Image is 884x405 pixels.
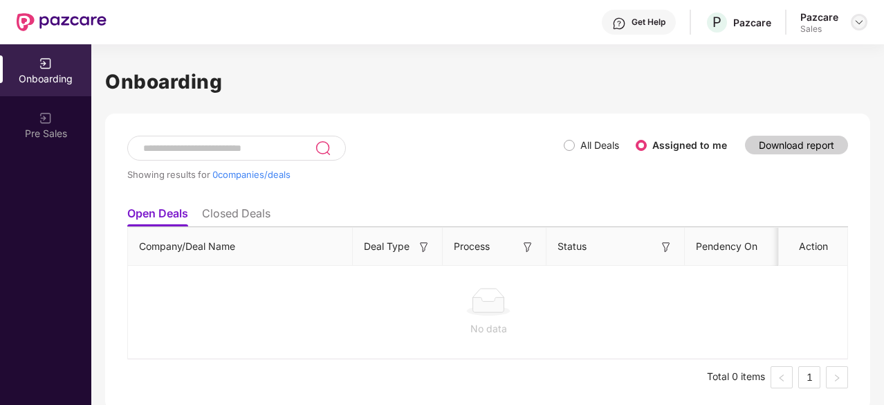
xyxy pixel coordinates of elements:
[800,10,838,24] div: Pazcare
[707,366,765,388] li: Total 0 items
[105,66,870,97] h1: Onboarding
[202,206,270,226] li: Closed Deals
[612,17,626,30] img: svg+xml;base64,PHN2ZyBpZD0iSGVscC0zMngzMiIgeG1sbnM9Imh0dHA6Ly93d3cudzMub3JnLzIwMDAvc3ZnIiB3aWR0aD...
[580,139,619,151] label: All Deals
[798,366,820,388] li: 1
[139,321,838,336] div: No data
[128,228,353,266] th: Company/Deal Name
[799,367,820,388] a: 1
[854,17,865,28] img: svg+xml;base64,PHN2ZyBpZD0iRHJvcGRvd24tMzJ4MzIiIHhtbG5zPSJodHRwOi8vd3d3LnczLm9yZy8yMDAwL3N2ZyIgd2...
[652,139,727,151] label: Assigned to me
[771,366,793,388] li: Previous Page
[521,240,535,254] img: svg+xml;base64,PHN2ZyB3aWR0aD0iMTYiIGhlaWdodD0iMTYiIHZpZXdCb3g9IjAgMCAxNiAxNiIgZmlsbD0ibm9uZSIgeG...
[733,16,771,29] div: Pazcare
[833,374,841,382] span: right
[127,169,564,180] div: Showing results for
[315,140,331,156] img: svg+xml;base64,PHN2ZyB3aWR0aD0iMjQiIGhlaWdodD0iMjUiIHZpZXdCb3g9IjAgMCAyNCAyNSIgZmlsbD0ibm9uZSIgeG...
[745,136,848,154] button: Download report
[39,111,53,125] img: svg+xml;base64,PHN2ZyB3aWR0aD0iMjAiIGhlaWdodD0iMjAiIHZpZXdCb3g9IjAgMCAyMCAyMCIgZmlsbD0ibm9uZSIgeG...
[800,24,838,35] div: Sales
[826,366,848,388] button: right
[696,239,757,254] span: Pendency On
[712,14,721,30] span: P
[17,13,107,31] img: New Pazcare Logo
[771,366,793,388] button: left
[39,57,53,71] img: svg+xml;base64,PHN2ZyB3aWR0aD0iMjAiIGhlaWdodD0iMjAiIHZpZXdCb3g9IjAgMCAyMCAyMCIgZmlsbD0ibm9uZSIgeG...
[127,206,188,226] li: Open Deals
[417,240,431,254] img: svg+xml;base64,PHN2ZyB3aWR0aD0iMTYiIGhlaWdodD0iMTYiIHZpZXdCb3g9IjAgMCAxNiAxNiIgZmlsbD0ibm9uZSIgeG...
[364,239,409,254] span: Deal Type
[212,169,291,180] span: 0 companies/deals
[558,239,587,254] span: Status
[454,239,490,254] span: Process
[659,240,673,254] img: svg+xml;base64,PHN2ZyB3aWR0aD0iMTYiIGhlaWdodD0iMTYiIHZpZXdCb3g9IjAgMCAxNiAxNiIgZmlsbD0ibm9uZSIgeG...
[632,17,665,28] div: Get Help
[826,366,848,388] li: Next Page
[779,228,848,266] th: Action
[777,374,786,382] span: left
